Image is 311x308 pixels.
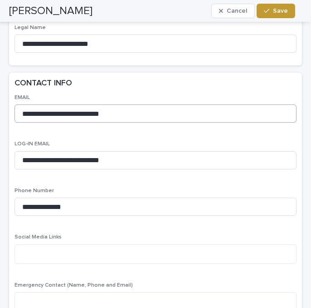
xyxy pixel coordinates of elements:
span: Emergency Contact (Name, Phone and Email) [15,283,133,288]
h2: [PERSON_NAME] [9,5,92,18]
span: LOG-IN EMAIL [15,141,50,147]
span: Cancel [227,8,247,14]
button: Cancel [211,4,255,18]
h2: CONTACT INFO [15,78,72,89]
span: Social Media Links [15,234,62,240]
span: Legal Name [15,25,46,30]
span: Phone Number [15,188,54,194]
button: Save [257,4,295,18]
span: EMAIL [15,95,30,100]
span: Save [273,8,288,14]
